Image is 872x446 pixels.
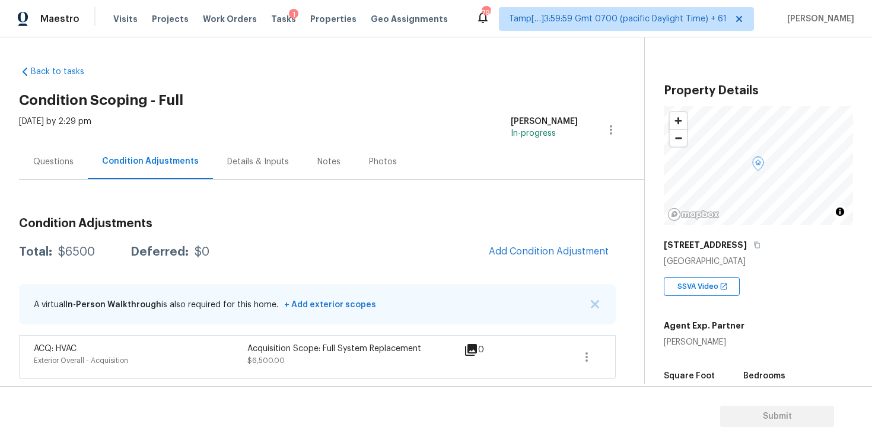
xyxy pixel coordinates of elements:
[511,129,556,138] span: In-progress
[664,256,853,267] div: [GEOGRAPHIC_DATA]
[152,13,189,25] span: Projects
[33,156,74,168] div: Questions
[281,301,376,309] span: + Add exterior scopes
[310,13,357,25] span: Properties
[589,298,601,310] button: X Button Icon
[489,246,609,257] span: Add Condition Adjustment
[664,106,853,225] canvas: Map
[58,246,95,258] div: $6500
[289,9,298,21] div: 1
[509,13,727,25] span: Tamp[…]3:59:59 Gmt 0700 (pacific Daylight Time) + 61
[40,13,79,25] span: Maestro
[720,282,728,291] img: Open In New Icon
[227,156,289,168] div: Details & Inputs
[102,155,199,167] div: Condition Adjustments
[664,372,715,380] h5: Square Foot
[664,336,744,348] div: [PERSON_NAME]
[34,357,128,364] span: Exterior Overall - Acquisition
[34,299,376,311] p: A virtual is also required for this home.
[65,301,161,309] span: In-Person Walkthrough
[664,320,744,332] h5: Agent Exp. Partner
[19,116,91,144] div: [DATE] by 2:29 pm
[482,239,616,264] button: Add Condition Adjustment
[247,343,461,355] div: Acquisition Scope: Full System Replacement
[833,205,847,219] button: Toggle attribution
[677,281,723,292] span: SSVA Video
[247,357,285,364] span: $6,500.00
[19,94,644,106] h2: Condition Scoping - Full
[743,372,785,380] h5: Bedrooms
[664,277,740,296] div: SSVA Video
[19,246,52,258] div: Total:
[113,13,138,25] span: Visits
[19,66,133,78] a: Back to tasks
[664,85,853,97] h3: Property Details
[664,239,747,251] h5: [STREET_ADDRESS]
[511,116,578,128] div: [PERSON_NAME]
[464,343,522,357] div: 0
[34,345,77,353] span: ACQ: HVAC
[195,246,209,258] div: $0
[752,157,764,175] div: Map marker
[667,208,720,221] a: Mapbox homepage
[203,13,257,25] span: Work Orders
[271,15,296,23] span: Tasks
[752,240,762,250] button: Copy Address
[670,112,687,129] button: Zoom in
[836,205,844,218] span: Toggle attribution
[317,156,340,168] div: Notes
[782,13,854,25] span: [PERSON_NAME]
[670,129,687,146] button: Zoom out
[369,156,397,168] div: Photos
[131,246,189,258] div: Deferred:
[670,130,687,146] span: Zoom out
[591,300,599,308] img: X Button Icon
[19,218,616,230] h3: Condition Adjustments
[371,13,448,25] span: Geo Assignments
[482,7,490,19] div: 798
